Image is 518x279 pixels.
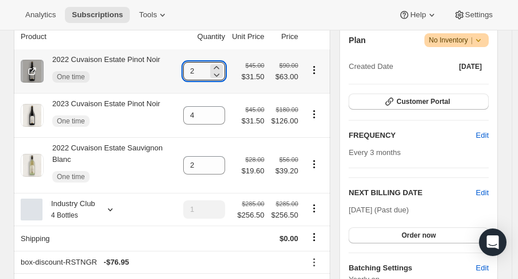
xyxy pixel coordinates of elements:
h2: Plan [349,34,366,46]
span: $19.60 [242,165,265,177]
button: [DATE] [452,59,489,75]
span: No Inventory [429,34,484,46]
button: Analytics [18,7,63,23]
button: Customer Portal [349,94,489,110]
span: Settings [465,10,493,20]
h6: Batching Settings [349,262,476,274]
small: 4 Bottles [51,211,78,219]
button: Subscriptions [65,7,130,23]
span: $31.50 [242,115,265,127]
span: $0.00 [280,234,299,243]
button: Tools [132,7,175,23]
span: Every 3 months [349,148,400,157]
small: $45.00 [245,62,264,69]
button: Product actions [305,158,323,170]
small: $90.00 [279,62,298,69]
button: Edit [469,126,496,145]
button: Settings [447,7,500,23]
button: Product actions [305,108,323,121]
span: Help [410,10,426,20]
th: Unit Price [229,24,268,49]
button: Order now [349,227,489,243]
small: $180.00 [276,106,298,113]
th: Quantity [180,24,229,49]
h2: FREQUENCY [349,130,476,141]
button: Product actions [305,64,323,76]
span: One time [57,72,85,82]
div: 2022 Cuvaison Estate Sauvignon Blanc [44,142,176,188]
span: Subscriptions [72,10,123,20]
span: $39.20 [271,165,298,177]
span: $126.00 [271,115,298,127]
button: Product actions [305,202,323,215]
button: Edit [476,187,489,199]
span: | [471,36,473,45]
span: Created Date [349,61,393,72]
div: Industry Club [42,198,95,221]
span: $256.50 [237,210,264,221]
th: Shipping [14,226,180,251]
h2: NEXT BILLING DATE [349,187,476,199]
div: 2023 Cuvaison Estate Pinot Noir [44,98,160,133]
div: Open Intercom Messenger [479,228,507,256]
th: Product [14,24,180,49]
span: $63.00 [271,71,298,83]
span: One time [57,117,85,126]
span: [DATE] (Past due) [349,206,409,214]
small: $285.00 [242,200,264,207]
span: Customer Portal [396,97,450,106]
th: Price [268,24,301,49]
span: Edit [476,262,489,274]
button: Help [392,7,444,23]
div: 2022 Cuvaison Estate Pinot Noir [44,54,160,88]
small: $45.00 [245,106,264,113]
span: One time [57,172,85,181]
span: - $76.95 [104,257,129,268]
span: Edit [476,130,489,141]
span: $31.50 [242,71,265,83]
small: $285.00 [276,200,298,207]
span: [DATE] [459,62,482,71]
small: $28.00 [245,156,264,163]
span: Order now [401,231,436,240]
span: Tools [139,10,157,20]
span: Analytics [25,10,56,20]
button: Shipping actions [305,231,323,243]
div: box-discount-RSTNGR [21,257,298,268]
span: $256.50 [271,210,298,221]
small: $56.00 [279,156,298,163]
button: Edit [469,259,496,277]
